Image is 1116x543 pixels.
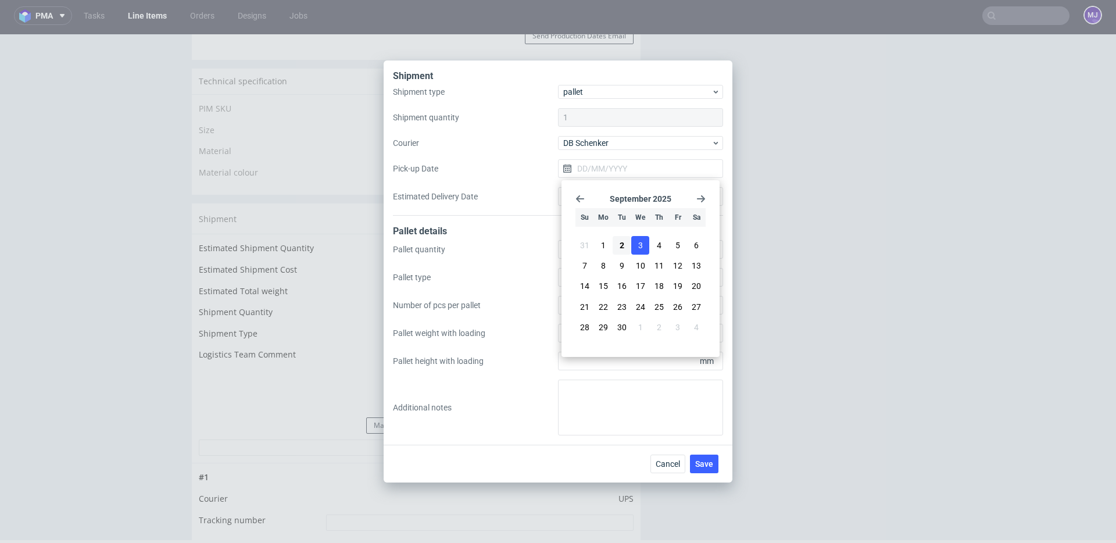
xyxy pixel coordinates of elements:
[199,505,323,528] td: Pickup date
[669,318,687,337] button: Fri Oct 03 2025
[631,236,649,255] button: Wed Sep 03 2025
[575,208,593,227] div: Su
[594,277,612,295] button: Mon Sep 15 2025
[690,455,718,473] button: Save
[575,298,593,316] button: Sun Sep 21 2025
[614,133,634,144] span: Kraft
[199,405,634,421] button: Hidedetails
[594,208,612,227] div: Mo
[650,455,685,473] button: Cancel
[669,277,687,295] button: Fri Sep 19 2025
[673,301,682,313] span: 26
[199,458,323,479] td: Courier
[599,280,608,292] span: 15
[575,194,585,203] span: Go back 1 month
[393,70,723,85] div: Shipment
[412,250,634,271] td: 0 kg
[580,240,589,251] span: 31
[199,479,323,505] td: Tracking number
[366,383,466,399] button: Mark as shipped manually
[617,280,627,292] span: 16
[199,111,231,122] span: Material
[580,321,589,333] span: 28
[650,236,668,255] button: Thu Sep 04 2025
[199,228,412,250] td: Estimated Shipment Cost
[650,277,668,295] button: Thu Sep 18 2025
[192,169,641,199] div: Shipment
[323,458,634,479] td: UPS
[563,86,711,98] span: pallet
[575,277,593,295] button: Sun Sep 14 2025
[199,133,258,144] span: Material colour
[650,256,668,275] button: Thu Sep 11 2025
[192,34,641,60] div: Technical specification
[654,301,664,313] span: 25
[692,260,701,271] span: 13
[692,280,701,292] span: 20
[696,194,706,203] span: Go forward 1 month
[638,321,643,333] span: 1
[692,301,701,313] span: 27
[650,298,668,316] button: Thu Sep 25 2025
[393,225,723,240] div: Pallet details
[393,163,558,174] label: Pick-up Date
[631,256,649,275] button: Wed Sep 10 2025
[613,277,631,295] button: Tue Sep 16 2025
[673,280,682,292] span: 19
[688,318,706,337] button: Sat Oct 04 2025
[669,256,687,275] button: Fri Sep 12 2025
[594,236,612,255] button: Mon Sep 01 2025
[613,256,631,275] button: Tue Sep 09 2025
[636,280,645,292] span: 17
[580,301,589,313] span: 21
[393,327,558,339] label: Pallet weight with loading
[599,301,608,313] span: 22
[631,318,649,337] button: Wed Oct 01 2025
[412,228,634,250] td: Unknown
[657,321,661,333] span: 2
[199,292,412,314] td: Shipment Type
[574,90,634,101] span: 15 x 15 x 44 cm
[617,321,627,333] span: 30
[636,260,645,271] span: 10
[695,460,713,468] span: Save
[613,236,631,255] button: Tue Sep 02 2025
[601,240,606,251] span: 1
[620,240,624,251] span: 2
[199,90,214,101] span: Size
[199,437,209,448] span: # 1
[636,301,645,313] span: 24
[546,111,634,122] span: Corrugated cardboard
[594,256,612,275] button: Mon Sep 08 2025
[571,344,634,360] button: Update
[199,313,412,340] td: Logistics Team Comment
[669,298,687,316] button: Fri Sep 26 2025
[599,321,608,333] span: 29
[393,86,558,98] label: Shipment type
[393,244,558,255] label: Pallet quantity
[393,112,558,123] label: Shipment quantity
[393,271,558,283] label: Pallet type
[656,460,680,468] span: Cancel
[613,318,631,337] button: Tue Sep 30 2025
[631,298,649,316] button: Wed Sep 24 2025
[688,277,706,295] button: Sat Sep 20 2025
[199,207,412,228] td: Estimated Shipment Quantity
[412,292,634,314] td: package
[393,402,558,413] label: Additional notes
[556,176,634,192] button: Manage shipments
[558,187,723,206] input: DD/MM/YYYY
[669,236,687,255] button: Fri Sep 05 2025
[412,207,634,228] td: Unknown
[694,240,699,251] span: 6
[650,318,668,337] button: Thu Oct 02 2025
[675,321,680,333] span: 3
[594,298,612,316] button: Mon Sep 22 2025
[620,260,624,271] span: 9
[631,208,649,227] div: We
[688,236,706,255] button: Sat Sep 06 2025
[575,236,593,255] button: Sun Aug 31 2025
[393,191,558,202] label: Estimated Delivery Date
[654,260,664,271] span: 11
[617,301,627,313] span: 23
